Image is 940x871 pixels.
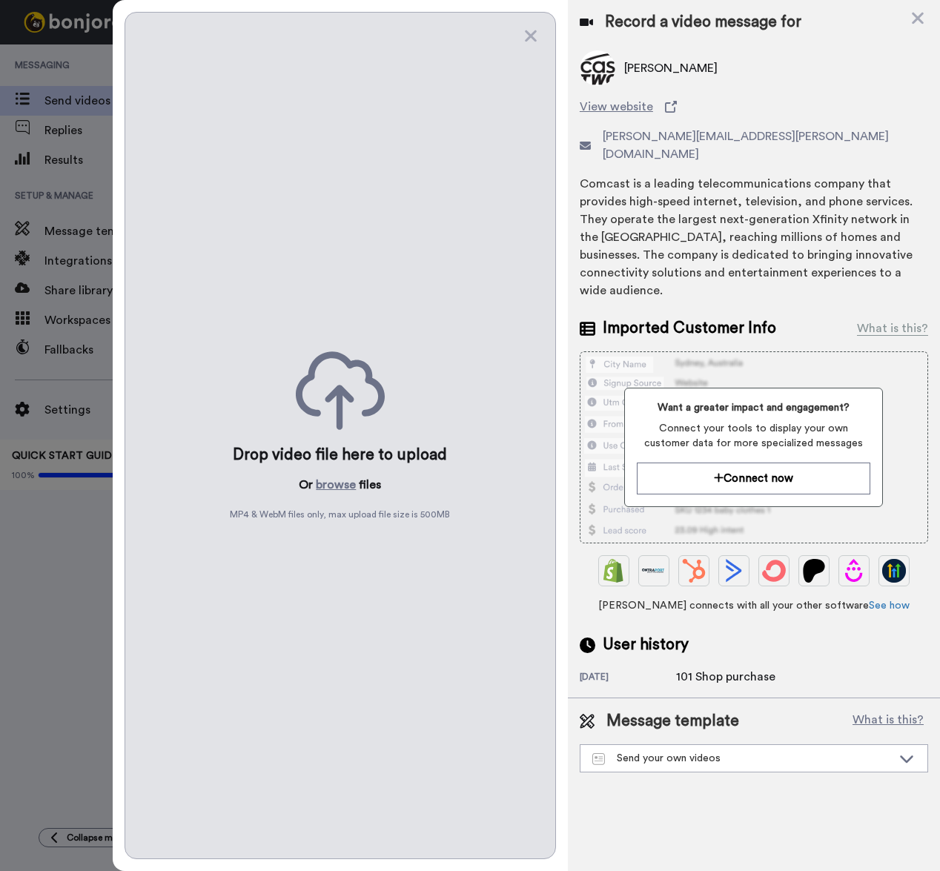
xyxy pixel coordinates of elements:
[317,476,357,494] button: browse
[882,559,906,583] img: GoHighLevel
[580,598,928,613] span: [PERSON_NAME] connects with all your other software
[234,445,448,466] div: Drop video file here to upload
[231,509,451,520] span: MP4 & WebM files only, max upload file size is 500 MB
[637,400,870,415] span: Want a greater impact and engagement?
[592,751,892,766] div: Send your own videos
[580,671,676,686] div: [DATE]
[722,559,746,583] img: ActiveCampaign
[857,319,928,337] div: What is this?
[637,463,870,494] button: Connect now
[637,421,870,451] span: Connect your tools to display your own customer data for more specialized messages
[580,98,653,116] span: View website
[848,710,928,732] button: What is this?
[603,317,776,340] span: Imported Customer Info
[602,559,626,583] img: Shopify
[606,710,739,732] span: Message template
[603,634,689,656] span: User history
[592,753,605,765] img: Message-temps.svg
[642,559,666,583] img: Ontraport
[580,98,928,116] a: View website
[580,175,928,299] div: Comcast is a leading telecommunications company that provides high-speed internet, television, an...
[869,600,910,611] a: See how
[682,559,706,583] img: Hubspot
[299,476,382,494] p: Or files
[762,559,786,583] img: ConvertKit
[603,127,928,163] span: [PERSON_NAME][EMAIL_ADDRESS][PERSON_NAME][DOMAIN_NAME]
[676,668,775,686] div: 101 Shop purchase
[802,559,826,583] img: Patreon
[842,559,866,583] img: Drip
